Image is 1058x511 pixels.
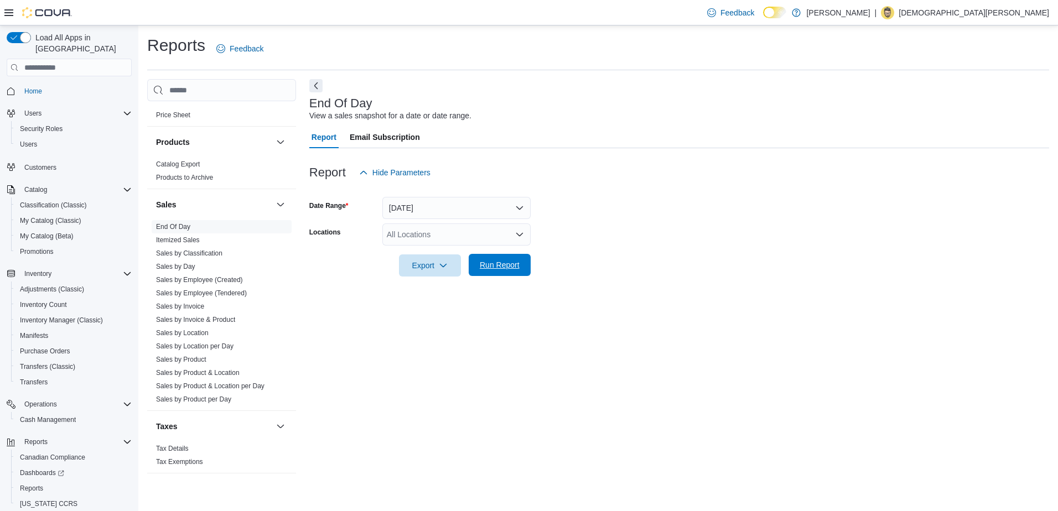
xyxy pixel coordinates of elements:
input: Dark Mode [763,7,786,18]
a: Dashboards [11,465,136,481]
a: Price Sheet [156,111,190,119]
button: Users [2,106,136,121]
span: Transfers (Classic) [15,360,132,373]
button: Catalog [20,183,51,196]
span: Reports [24,437,48,446]
span: Purchase Orders [15,345,132,358]
span: Catalog Export [156,160,200,169]
button: Users [11,137,136,152]
button: My Catalog (Classic) [11,213,136,228]
a: My Catalog (Beta) [15,230,78,243]
a: Transfers (Classic) [15,360,80,373]
a: Sales by Employee (Created) [156,276,243,284]
button: Inventory Count [11,297,136,312]
span: Sales by Day [156,262,195,271]
button: Taxes [156,421,272,432]
span: Sales by Location [156,328,209,337]
span: Customers [24,163,56,172]
button: Purchase Orders [11,343,136,359]
a: Users [15,138,42,151]
a: Home [20,85,46,98]
button: Operations [20,398,61,411]
span: Inventory Manager (Classic) [15,314,132,327]
button: [DATE] [382,197,531,219]
a: Sales by Day [156,263,195,270]
a: Customers [20,161,61,174]
button: Hide Parameters [355,161,435,184]
span: [US_STATE] CCRS [20,499,77,508]
button: Inventory [2,266,136,281]
span: Dashboards [20,468,64,477]
span: Run Report [480,259,520,270]
h3: Taxes [156,421,178,432]
a: Sales by Product per Day [156,395,231,403]
a: Tax Details [156,445,189,452]
span: Report [312,126,336,148]
span: Cash Management [15,413,132,426]
button: Promotions [11,244,136,259]
span: Promotions [15,245,132,258]
span: My Catalog (Classic) [15,214,132,227]
p: | [875,6,877,19]
span: Sales by Product & Location per Day [156,382,264,390]
a: Inventory Manager (Classic) [15,314,107,327]
span: Transfers [15,376,132,389]
button: Catalog [2,182,136,197]
a: Sales by Invoice [156,303,204,310]
a: Sales by Product [156,356,206,363]
span: Inventory [24,269,51,278]
span: Export [406,254,454,277]
span: Sales by Product & Location [156,368,240,377]
span: Canadian Compliance [15,451,132,464]
a: Promotions [15,245,58,258]
button: My Catalog (Beta) [11,228,136,244]
span: Reports [20,435,132,449]
span: Sales by Product [156,355,206,364]
span: Transfers (Classic) [20,362,75,371]
div: Products [147,158,296,189]
span: Users [20,140,37,149]
span: Users [24,109,42,118]
span: Feedback [230,43,263,54]
button: Canadian Compliance [11,450,136,465]
h3: Products [156,137,190,148]
button: Transfers (Classic) [11,359,136,374]
a: Feedback [703,2,759,24]
label: Locations [309,228,341,237]
button: Reports [20,435,52,449]
a: Adjustments (Classic) [15,283,89,296]
span: Feedback [720,7,754,18]
span: Promotions [20,247,54,256]
a: Purchase Orders [15,345,75,358]
span: Operations [20,398,132,411]
h3: Report [309,166,346,179]
button: Products [274,135,287,149]
a: Security Roles [15,122,67,135]
span: Catalog [20,183,132,196]
span: Sales by Location per Day [156,342,234,351]
span: Tax Details [156,444,189,453]
span: Home [24,87,42,96]
span: Email Subscription [350,126,420,148]
span: My Catalog (Beta) [20,232,74,241]
div: Sales [147,220,296,410]
span: Purchase Orders [20,347,70,356]
span: Sales by Employee (Tendered) [156,289,247,298]
span: Sales by Product per Day [156,395,231,404]
a: Sales by Product & Location per Day [156,382,264,390]
button: Customers [2,159,136,175]
span: Sales by Employee (Created) [156,275,243,284]
span: Catalog [24,185,47,194]
a: Manifests [15,329,53,342]
a: Sales by Employee (Tendered) [156,289,247,297]
span: Inventory Manager (Classic) [20,316,103,325]
span: Hide Parameters [372,167,431,178]
span: Dashboards [15,466,132,479]
span: Inventory Count [20,300,67,309]
span: Reports [15,482,132,495]
span: Inventory [20,267,132,280]
button: Inventory [20,267,56,280]
button: Sales [156,199,272,210]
